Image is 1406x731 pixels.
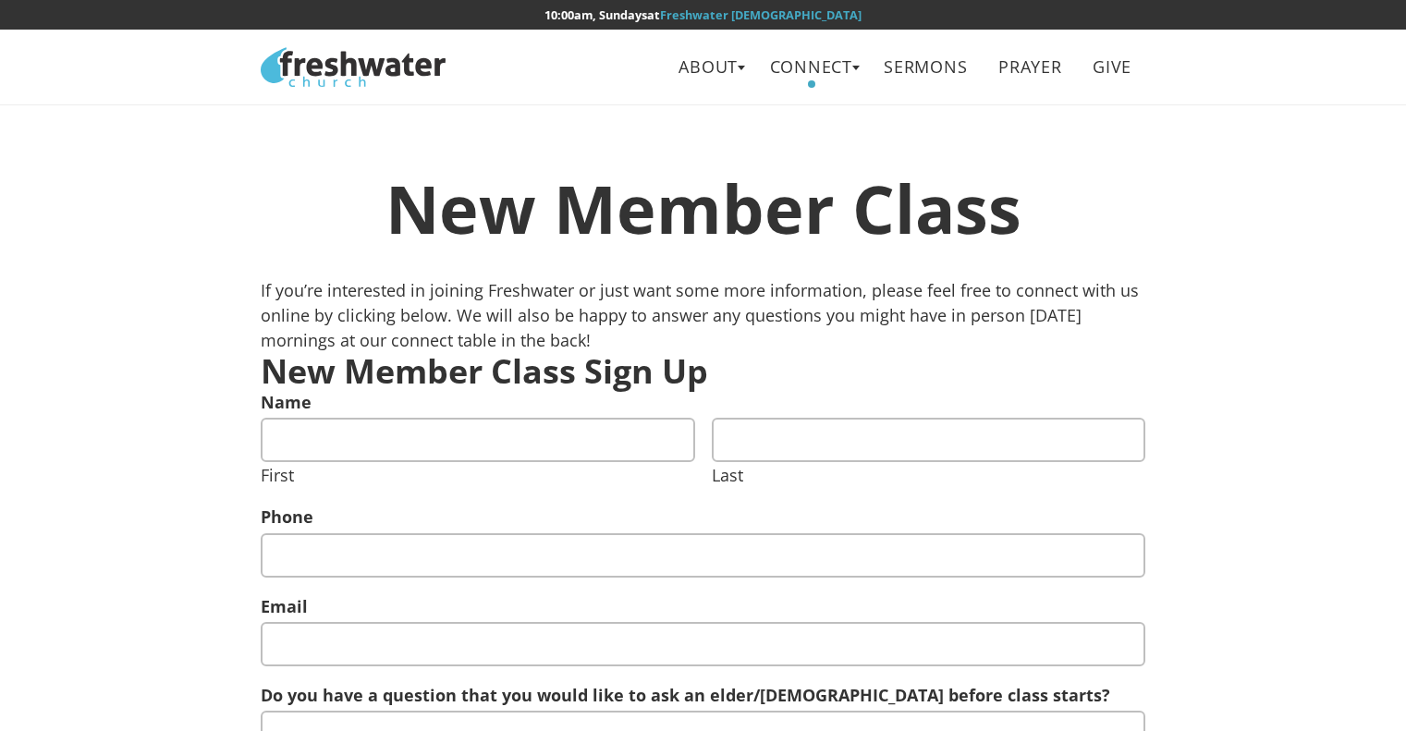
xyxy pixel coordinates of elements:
a: Give [1080,46,1145,88]
a: Sermons [871,46,981,88]
h6: at [261,8,1144,21]
label: Phone [261,505,313,530]
h3: New Member Class Sign Up [261,353,1144,390]
h1: New Member Class [261,172,1144,245]
img: Freshwater Church [261,47,446,87]
label: Name [261,390,312,415]
a: Prayer [985,46,1075,88]
input: Last name [712,418,1145,461]
a: About [666,46,752,88]
time: 10:00am, Sundays [544,6,647,23]
label: Email [261,594,308,619]
a: Freshwater [DEMOGRAPHIC_DATA] [660,6,862,23]
a: Connect [756,46,866,88]
label: Last [712,463,743,488]
label: First [261,463,294,488]
label: Do you have a question that you would like to ask an elder/[DEMOGRAPHIC_DATA] before class starts? [261,683,1110,708]
input: First name [261,418,694,461]
p: If you’re interested in joining Freshwater or just want some more information, please feel free t... [261,278,1144,353]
